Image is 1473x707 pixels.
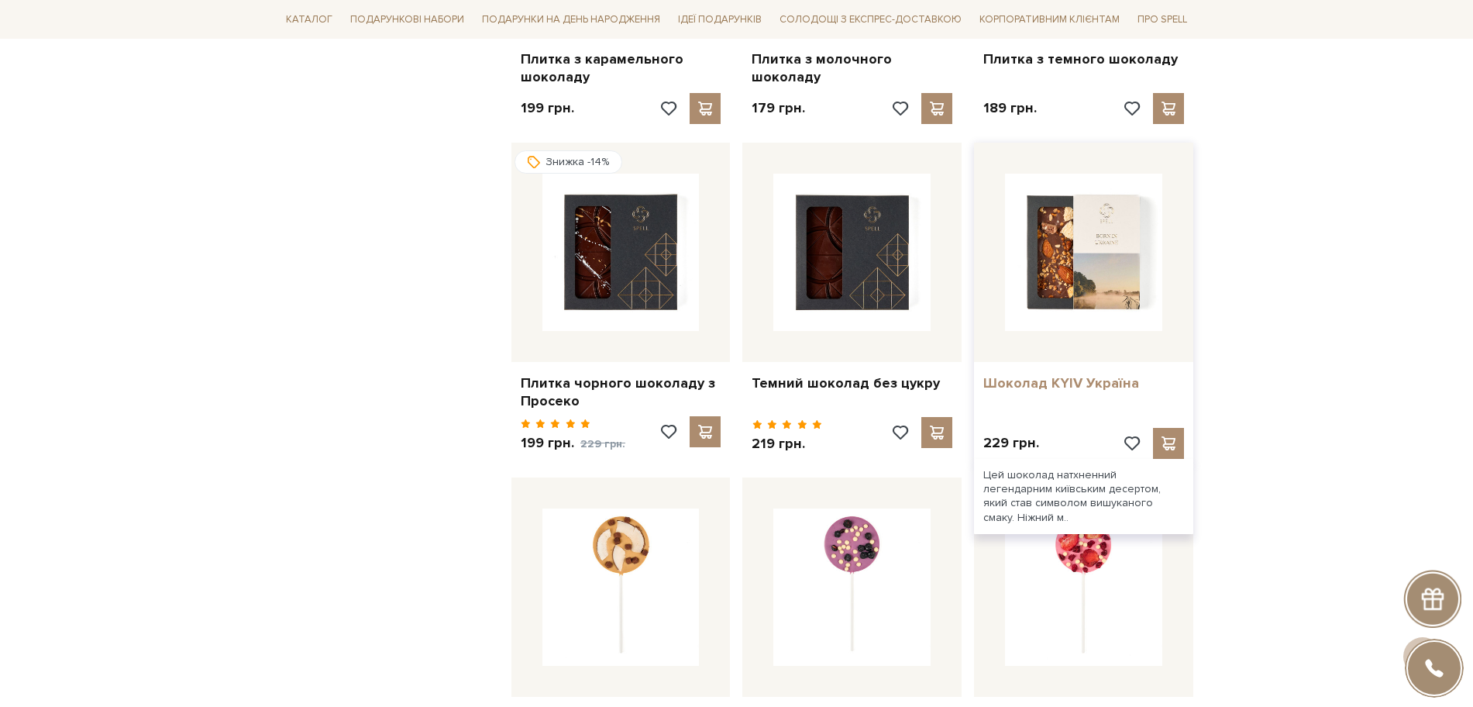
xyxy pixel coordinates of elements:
a: Плитка з молочного шоколаду [752,50,952,87]
div: Цей шоколад натхненний легендарним київським десертом, який став символом вишуканого смаку. Ніжни... [974,459,1193,534]
span: Ідеї подарунків [672,8,768,32]
span: 229 грн. [580,437,625,450]
p: 229 грн. [983,434,1039,452]
div: Знижка -14% [515,150,622,174]
a: Корпоративним клієнтам [973,6,1126,33]
a: Плитка чорного шоколаду з Просеко [521,374,721,411]
p: 199 грн. [521,99,574,117]
span: Подарунки на День народження [476,8,666,32]
p: 199 грн. [521,434,625,453]
span: Каталог [280,8,339,32]
p: 179 грн. [752,99,805,117]
a: Темний шоколад без цукру [752,374,952,392]
a: Солодощі з експрес-доставкою [773,6,968,33]
a: Плитка з карамельного шоколаду [521,50,721,87]
a: Шоколад KYIV Україна [983,374,1184,392]
p: 189 грн. [983,99,1037,117]
img: Шоколад KYIV Україна [1005,174,1162,331]
span: Про Spell [1131,8,1193,32]
a: Плитка з темного шоколаду [983,50,1184,68]
p: 219 грн. [752,435,822,453]
span: Подарункові набори [344,8,470,32]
